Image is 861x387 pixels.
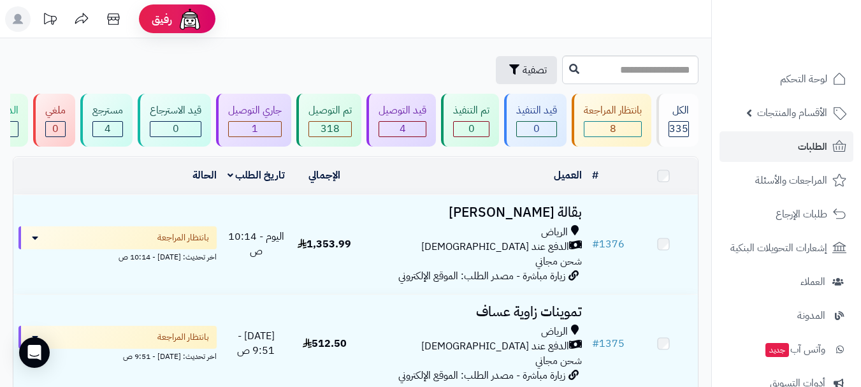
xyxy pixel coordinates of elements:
[150,122,201,136] div: 0
[517,122,556,136] div: 0
[229,122,281,136] div: 1
[654,94,701,147] a: الكل335
[152,11,172,27] span: رفيق
[730,239,827,257] span: إشعارات التحويلات البنكية
[364,94,438,147] a: قيد التوصيل 4
[554,168,582,183] a: العميل
[379,122,426,136] div: 4
[720,165,853,196] a: المراجعات والأسئلة
[496,56,557,84] button: تصفية
[720,131,853,162] a: الطلبات
[105,121,111,136] span: 4
[157,231,209,244] span: بانتظار المراجعة
[502,94,569,147] a: قيد التنفيذ 0
[400,121,406,136] span: 4
[765,343,789,357] span: جديد
[177,6,203,32] img: ai-face.png
[541,325,568,339] span: الرياض
[610,121,616,136] span: 8
[18,249,217,263] div: اخر تحديث: [DATE] - 10:14 ص
[669,121,688,136] span: 335
[78,94,135,147] a: مسترجع 4
[364,205,582,220] h3: بقالة [PERSON_NAME]
[150,103,201,118] div: قيد الاسترجاع
[720,233,853,263] a: إشعارات التحويلات البنكية
[421,339,569,354] span: الدفع عند [DEMOGRAPHIC_DATA]
[308,168,340,183] a: الإجمالي
[294,94,364,147] a: تم التوصيل 318
[173,121,179,136] span: 0
[797,307,825,325] span: المدونة
[213,94,294,147] a: جاري التوصيل 1
[157,331,209,344] span: بانتظار المراجعة
[720,199,853,230] a: طلبات الإرجاع
[541,225,568,240] span: الرياض
[228,103,282,118] div: جاري التوصيل
[308,103,352,118] div: تم التوصيل
[798,138,827,156] span: الطلبات
[228,229,284,259] span: اليوم - 10:14 ص
[309,122,351,136] div: 318
[364,305,582,319] h3: تموينات زاوية عساف
[18,349,217,362] div: اخر تحديث: [DATE] - 9:51 ص
[592,237,599,252] span: #
[93,122,122,136] div: 4
[438,94,502,147] a: تم التنفيذ 0
[46,122,65,136] div: 0
[468,121,475,136] span: 0
[592,237,625,252] a: #1376
[584,122,641,136] div: 8
[135,94,213,147] a: قيد الاسترجاع 0
[45,103,66,118] div: ملغي
[92,103,123,118] div: مسترجع
[800,273,825,291] span: العملاء
[592,336,625,351] a: #1375
[398,368,565,383] span: زيارة مباشرة - مصدر الطلب: الموقع الإلكتروني
[523,62,547,78] span: تصفية
[584,103,642,118] div: بانتظار المراجعة
[453,103,489,118] div: تم التنفيذ
[228,168,286,183] a: تاريخ الطلب
[535,353,582,369] span: شحن مجاني
[533,121,540,136] span: 0
[535,254,582,269] span: شحن مجاني
[720,64,853,94] a: لوحة التحكم
[720,267,853,297] a: العملاء
[421,240,569,254] span: الدفع عند [DEMOGRAPHIC_DATA]
[237,328,275,358] span: [DATE] - 9:51 ص
[19,337,50,368] div: Open Intercom Messenger
[764,340,825,358] span: وآتس آب
[454,122,489,136] div: 0
[321,121,340,136] span: 318
[774,29,849,56] img: logo-2.png
[780,70,827,88] span: لوحة التحكم
[569,94,654,147] a: بانتظار المراجعة 8
[755,172,827,189] span: المراجعات والأسئلة
[252,121,258,136] span: 1
[52,121,59,136] span: 0
[669,103,689,118] div: الكل
[592,168,598,183] a: #
[776,205,827,223] span: طلبات الإرجاع
[592,336,599,351] span: #
[757,104,827,122] span: الأقسام والمنتجات
[192,168,217,183] a: الحالة
[298,237,351,252] span: 1,353.99
[379,103,426,118] div: قيد التوصيل
[31,94,78,147] a: ملغي 0
[303,336,347,351] span: 512.50
[720,300,853,331] a: المدونة
[34,6,66,35] a: تحديثات المنصة
[516,103,557,118] div: قيد التنفيذ
[398,268,565,284] span: زيارة مباشرة - مصدر الطلب: الموقع الإلكتروني
[720,334,853,365] a: وآتس آبجديد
